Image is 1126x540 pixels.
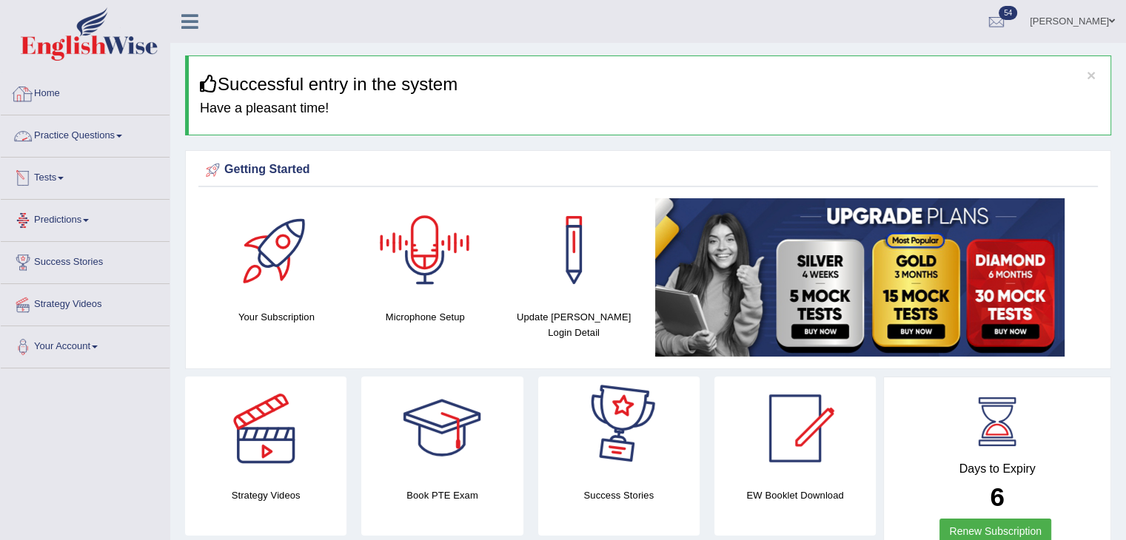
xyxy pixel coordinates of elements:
[999,6,1017,20] span: 54
[1,115,170,152] a: Practice Questions
[507,309,641,340] h4: Update [PERSON_NAME] Login Detail
[361,487,523,503] h4: Book PTE Exam
[714,487,876,503] h4: EW Booklet Download
[1,158,170,195] a: Tests
[538,487,700,503] h4: Success Stories
[1,284,170,321] a: Strategy Videos
[900,462,1094,476] h4: Days to Expiry
[1087,67,1096,83] button: ×
[210,309,344,325] h4: Your Subscription
[185,487,346,503] h4: Strategy Videos
[202,159,1094,181] div: Getting Started
[1,200,170,237] a: Predictions
[1,242,170,279] a: Success Stories
[990,482,1004,511] b: 6
[200,101,1099,116] h4: Have a pleasant time!
[1,73,170,110] a: Home
[655,198,1065,357] img: small5.jpg
[358,309,492,325] h4: Microphone Setup
[1,326,170,363] a: Your Account
[200,75,1099,94] h3: Successful entry in the system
